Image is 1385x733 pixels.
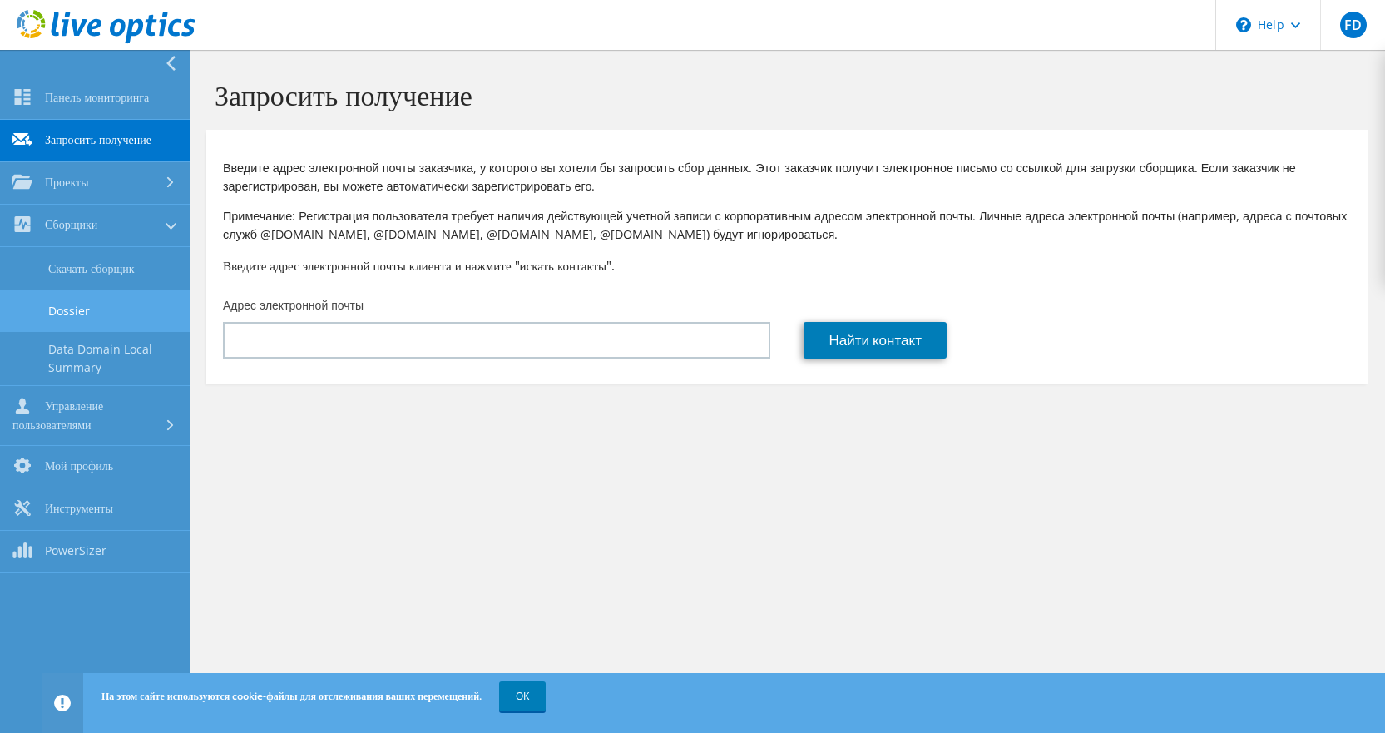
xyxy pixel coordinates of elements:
[223,159,1352,196] p: Введите адрес электронной почты заказчика, у которого вы хотели бы запросить сбор данных. Этот за...
[223,207,1352,244] p: Примечание: Регистрация пользователя требует наличия действующей учетной записи с корпоративным а...
[1236,17,1251,32] svg: \n
[215,77,1352,112] h1: Запросить получение
[804,322,946,359] a: Найти контакт
[101,689,482,703] span: На этом сайте используются cookie-файлы для отслеживания ваших перемещений.
[1340,12,1367,38] span: FD
[223,256,1352,275] h3: Введите адрес электронной почты клиента и нажмите "искать контакты".
[223,297,364,314] label: Адрес электронной почты
[499,681,546,711] a: OK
